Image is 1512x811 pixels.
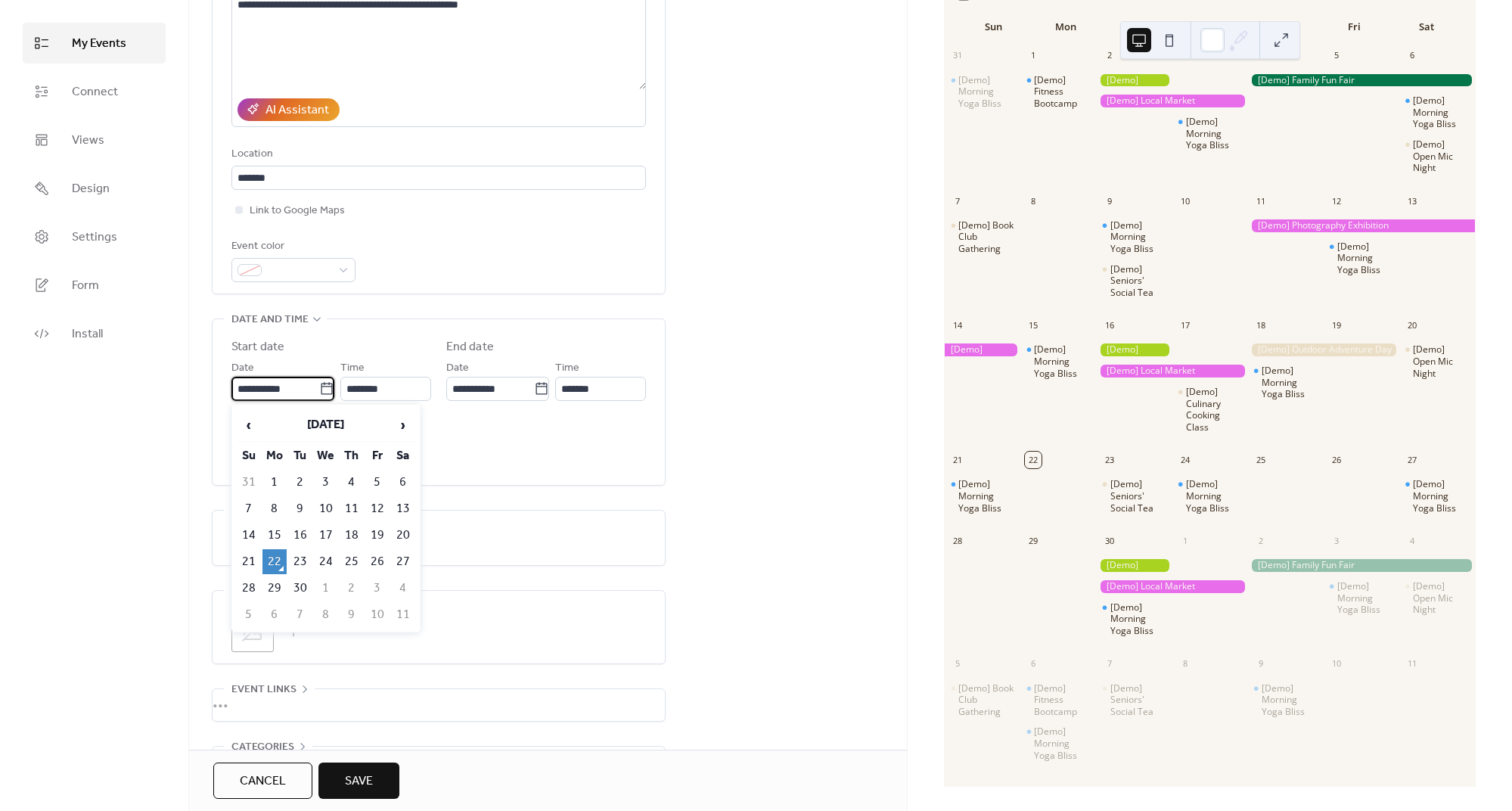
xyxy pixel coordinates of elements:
div: [Demo] Fitness Bootcamp [1034,682,1090,718]
div: 24 [1177,452,1194,468]
a: Connect [23,71,166,112]
td: 10 [314,496,338,521]
div: End date [446,338,494,356]
div: [Demo] Morning Yoga Bliss [1324,580,1399,616]
td: 14 [237,523,261,548]
div: [Demo] Photography Exhibition [945,343,1020,356]
div: [Demo] Culinary Cooking Class [1186,386,1242,433]
div: [Demo] Morning Yoga Bliss [1097,601,1172,637]
td: 28 [237,576,261,601]
th: Tu [288,443,312,468]
div: 20 [1404,317,1420,334]
div: [Demo] Open Mic Night [1399,343,1475,379]
div: [Demo] Seniors' Social Tea [1097,682,1172,718]
div: 6 [1025,656,1042,673]
td: 15 [262,523,287,548]
div: Thu [1246,12,1318,42]
th: Th [340,443,364,468]
th: Mo [262,443,287,468]
span: Form [72,277,99,295]
button: AI Assistant [238,98,340,121]
div: [Demo] Morning Yoga Bliss [1262,365,1318,400]
td: 21 [237,549,261,574]
td: 18 [340,523,364,548]
th: Sa [391,443,415,468]
div: [Demo] Book Club Gathering [945,219,1020,255]
a: Form [23,265,166,306]
td: 4 [391,576,415,601]
div: [Demo] Book Club Gathering [958,682,1014,718]
td: 7 [288,602,312,627]
td: 3 [365,576,390,601]
span: Date [446,359,469,378]
td: 16 [288,523,312,548]
div: 11 [1253,193,1269,210]
span: ‹ [238,410,260,440]
span: Categories [231,738,294,757]
td: 5 [237,602,261,627]
div: [Demo] Seniors' Social Tea [1110,263,1166,299]
div: Mon [1029,12,1102,42]
div: [Demo] Book Club Gathering [958,219,1014,255]
td: 6 [391,470,415,495]
td: 11 [340,496,364,521]
td: 26 [365,549,390,574]
td: 11 [391,602,415,627]
div: [Demo] Gardening Workshop [1097,559,1172,572]
td: 9 [288,496,312,521]
span: › [392,410,414,440]
div: [Demo] Morning Yoga Bliss [1034,343,1090,379]
div: 7 [1101,656,1118,673]
div: [Demo] Seniors' Social Tea [1097,478,1172,514]
a: Design [23,168,166,209]
div: [Demo] Morning Yoga Bliss [958,74,1014,110]
th: Fr [365,443,390,468]
div: [Demo] Morning Yoga Bliss [1399,478,1475,514]
div: [Demo] Morning Yoga Bliss [1413,478,1469,514]
span: Date [231,359,254,378]
td: 17 [314,523,338,548]
span: Connect [72,83,118,101]
div: Fri [1318,12,1391,42]
div: Location [231,145,643,163]
div: 10 [1177,193,1194,210]
div: 5 [1328,48,1345,64]
div: 1 [1025,48,1042,64]
div: [Demo] Seniors' Social Tea [1097,263,1172,299]
div: [Demo] Gardening Workshop [1097,343,1172,356]
div: [Demo] Morning Yoga Bliss [945,478,1020,514]
div: 19 [1328,317,1345,334]
div: AI Assistant [265,101,329,120]
div: 28 [949,533,966,549]
div: 8 [1177,656,1194,673]
span: Time [340,359,365,378]
div: [Demo] Open Mic Night [1399,138,1475,174]
span: Install [72,325,103,343]
div: [Demo] Morning Yoga Bliss [1020,343,1096,379]
div: [Demo] Seniors' Social Tea [1110,478,1166,514]
div: 3 [1328,533,1345,549]
div: 27 [1404,452,1420,468]
div: [Demo] Fitness Bootcamp [1020,74,1096,110]
span: Time [555,359,579,378]
div: [Demo] Open Mic Night [1413,343,1469,379]
div: 18 [1253,317,1269,334]
div: Event color [231,238,352,256]
div: [Demo] Morning Yoga Bliss [1172,116,1248,151]
td: 5 [365,470,390,495]
button: Cancel [213,763,312,799]
div: 14 [949,317,966,334]
div: [Demo] Morning Yoga Bliss [1034,726,1090,761]
td: 30 [288,576,312,601]
td: 8 [314,602,338,627]
div: [Demo] Morning Yoga Bliss [1337,241,1393,276]
div: [Demo] Morning Yoga Bliss [958,478,1014,514]
th: We [314,443,338,468]
a: Views [23,120,166,160]
td: 22 [262,549,287,574]
div: [Demo] Local Market [1097,95,1248,107]
div: [Demo] Fitness Bootcamp [1020,682,1096,718]
div: [Demo] Gardening Workshop [1097,74,1172,87]
td: 24 [314,549,338,574]
div: 22 [1025,452,1042,468]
